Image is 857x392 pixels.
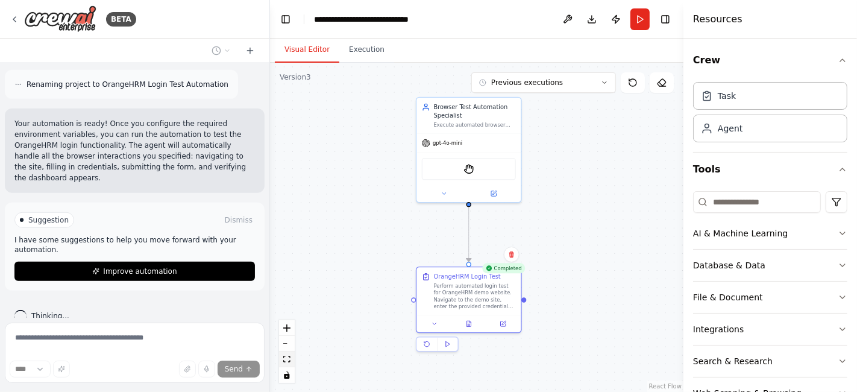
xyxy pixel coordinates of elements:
button: Execution [339,37,394,63]
span: Previous executions [491,78,563,87]
div: Crew [693,77,847,152]
img: StagehandTool [463,164,474,174]
button: Tools [693,153,847,186]
div: Completed [482,263,525,273]
div: React Flow controls [279,320,295,383]
button: Open in side panel [469,189,517,199]
button: AI & Machine Learning [693,218,847,249]
nav: breadcrumb [314,13,450,25]
div: Search & Research [693,355,773,367]
div: AI & Machine Learning [693,227,788,239]
button: Upload files [179,361,196,378]
button: Database & Data [693,250,847,281]
div: BETA [106,12,136,27]
span: Send [225,364,243,374]
button: Search & Research [693,346,847,377]
div: Database & Data [693,259,765,271]
button: Hide left sidebar [277,11,294,28]
button: Crew [693,43,847,77]
p: Your automation is ready! Once you configure the required environment variables, you can run the ... [14,118,255,183]
g: Edge from 62874ad5-0a22-4a94-9354-59275a2f1e52 to 14f4b81f-ca27-4441-a54b-7ac6dde34da7 [465,206,473,262]
button: Click to speak your automation idea [198,361,215,378]
div: Integrations [693,323,744,335]
button: Integrations [693,314,847,345]
button: Previous executions [471,72,616,93]
span: Suggestion [28,215,69,225]
button: toggle interactivity [279,367,295,383]
div: Agent [718,122,742,134]
div: CompletedOrangeHRM Login TestPerform automated login test for OrangeHRM demo website. Navigate to... [416,267,522,355]
span: Renaming project to OrangeHRM Login Test Automation [27,80,228,89]
div: Browser Test Automation SpecialistExecute automated browser tests for web applications, focusing ... [416,97,522,203]
div: File & Document [693,291,763,303]
button: View output [451,319,487,329]
div: Perform automated login test for OrangeHRM demo website. Navigate to the demo site, enter the pro... [433,283,515,310]
button: Open in side panel [488,319,517,329]
button: Visual Editor [275,37,339,63]
div: Execute automated browser tests for web applications, focusing on login functionality, navigation... [433,121,515,128]
span: gpt-4o-mini [433,140,462,147]
button: Improve this prompt [53,361,70,378]
div: Version 3 [280,72,311,82]
div: Browser Test Automation Specialist [433,103,515,120]
button: File & Document [693,282,847,313]
button: zoom in [279,320,295,336]
span: Improve automation [103,267,177,276]
button: fit view [279,352,295,367]
button: Send [218,361,260,378]
h4: Resources [693,12,742,27]
span: Thinking... [31,311,69,321]
button: Improve automation [14,262,255,281]
button: Start a new chat [240,43,260,58]
div: OrangeHRM Login Test [433,273,500,281]
a: React Flow attribution [649,383,682,390]
button: zoom out [279,336,295,352]
img: Logo [24,5,96,33]
div: Task [718,90,736,102]
button: Switch to previous chat [207,43,236,58]
p: I have some suggestions to help you move forward with your automation. [14,235,255,254]
button: Dismiss [222,214,255,226]
button: Delete node [504,247,520,262]
button: Hide right sidebar [657,11,674,28]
